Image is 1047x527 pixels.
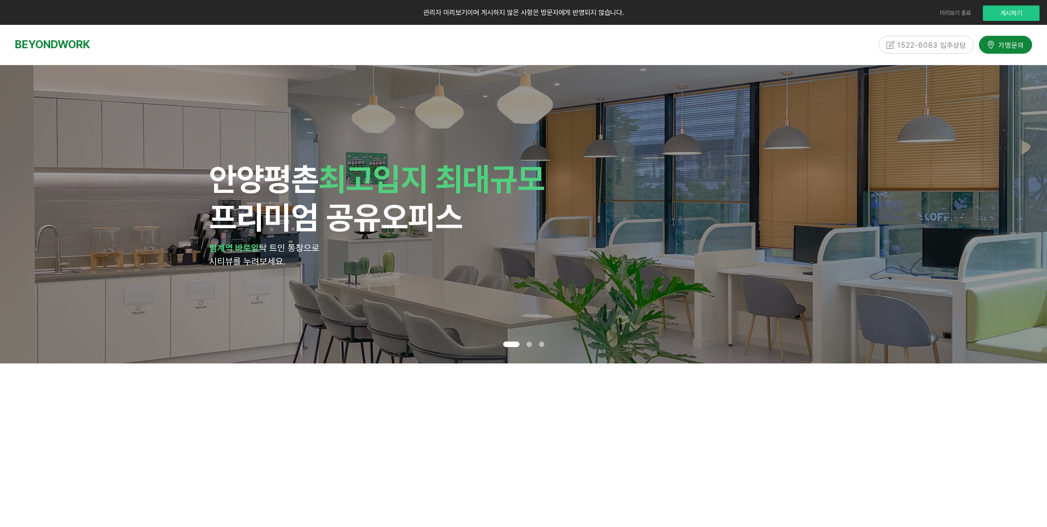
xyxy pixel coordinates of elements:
span: 안양 프리미엄 공유오피스 [209,160,545,236]
span: 시티뷰를 누려보세요. [209,256,285,266]
span: 탁 트인 통창으로 [259,243,320,253]
a: 게시하기 [983,5,1040,21]
a: 미리보기 종료 [940,9,971,16]
strong: 범계역 바로앞 [209,243,259,253]
a: 가맹문의 [979,34,1032,52]
span: 가맹문의 [995,38,1024,48]
span: 최고입지 최대규모 [319,160,545,198]
span: 관리자 미리보기이며 게시하지 않은 사항은 방문자에게 반영되지 않습니다. [423,8,624,16]
a: BEYONDWORK [15,35,90,54]
span: 평촌 [264,160,319,198]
